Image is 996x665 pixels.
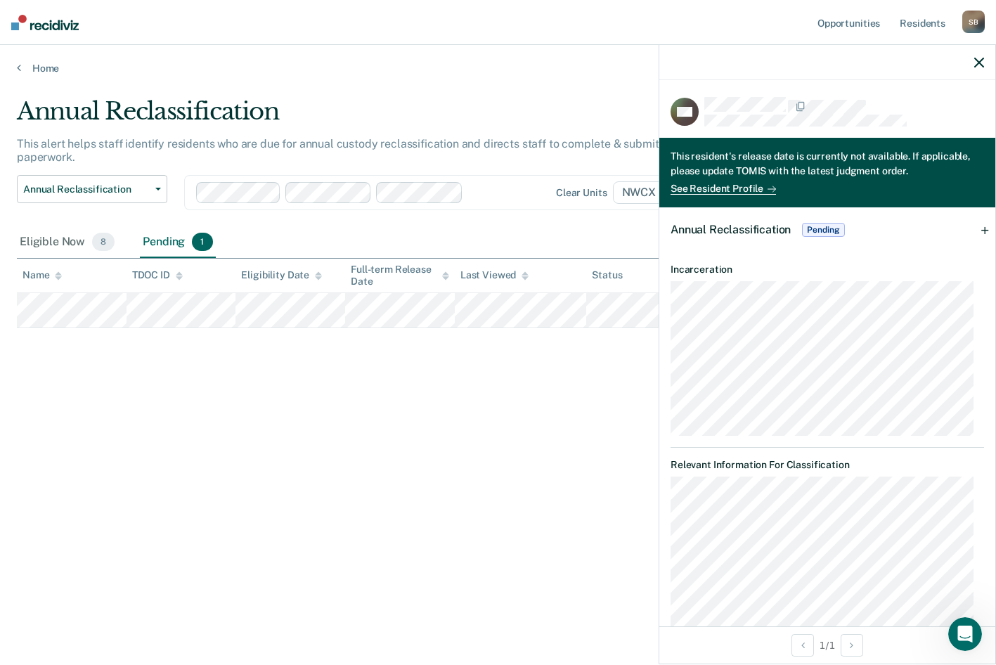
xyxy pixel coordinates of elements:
[11,15,79,30] img: Recidiviz
[948,617,982,651] iframe: Intercom live chat
[17,227,117,258] div: Eligible Now
[962,11,985,33] div: S B
[17,62,979,75] a: Home
[17,97,764,137] div: Annual Reclassification
[460,269,529,281] div: Last Viewed
[671,264,984,276] dt: Incarceration
[17,137,753,164] p: This alert helps staff identify residents who are due for annual custody reclassification and dir...
[241,269,322,281] div: Eligibility Date
[140,227,215,258] div: Pending
[351,264,449,288] div: Full-term Release Date
[841,634,863,657] button: Next Opportunity
[613,181,676,204] span: NWCX
[659,207,995,252] div: Annual ReclassificationPending
[23,183,150,195] span: Annual Reclassification
[92,233,115,251] span: 8
[592,269,622,281] div: Status
[671,459,984,471] dt: Relevant Information For Classification
[659,626,995,664] div: 1 / 1
[671,183,776,195] a: See Resident Profile
[791,634,814,657] button: Previous Opportunity
[22,269,62,281] div: Name
[671,223,791,236] span: Annual Reclassification
[556,187,607,199] div: Clear units
[671,149,984,181] div: This resident's release date is currently not available. If applicable, please update TOMIS with ...
[132,269,183,281] div: TDOC ID
[802,223,844,237] span: Pending
[192,233,212,251] span: 1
